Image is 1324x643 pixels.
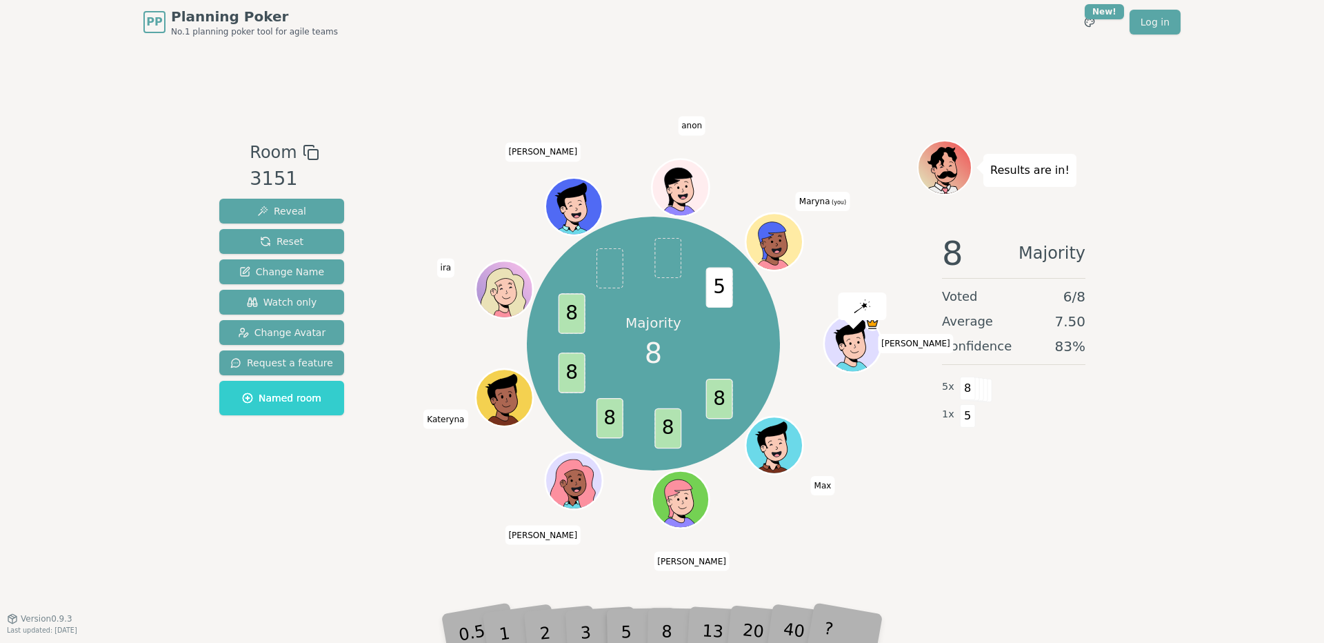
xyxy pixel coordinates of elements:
button: Change Avatar [219,320,344,345]
span: Reveal [257,204,306,218]
span: Click to change your name [437,258,455,277]
span: 8 [942,237,963,270]
span: Planning Poker [171,7,338,26]
span: Click to change your name [505,525,581,544]
span: 5 [960,404,976,428]
span: 8 [559,294,585,335]
span: 83 % [1055,337,1085,356]
span: Click to change your name [505,142,581,161]
span: Change Avatar [238,326,326,339]
span: Last updated: [DATE] [7,626,77,634]
span: 8 [645,333,662,374]
button: Request a feature [219,350,344,375]
span: Reset [260,235,303,248]
button: Named room [219,381,344,415]
span: 8 [706,379,733,419]
span: 7.50 [1054,312,1085,331]
a: PPPlanning PokerNo.1 planning poker tool for agile teams [143,7,338,37]
p: Results are in! [990,161,1070,180]
span: 1 x [942,407,954,422]
span: PP [146,14,162,30]
span: 8 [596,398,623,439]
span: Watch only [247,295,317,309]
span: Click to change your name [878,334,954,353]
button: New! [1077,10,1102,34]
span: 8 [655,408,682,449]
span: Click to change your name [654,552,730,571]
button: Click to change your avatar [748,215,801,268]
span: Click to change your name [811,476,835,495]
span: (you) [830,199,847,206]
button: Change Name [219,259,344,284]
button: Reset [219,229,344,254]
button: Watch only [219,290,344,315]
span: Click to change your name [796,192,850,211]
span: 8 [559,353,585,394]
span: Request a feature [230,356,333,370]
span: Room [250,140,297,165]
a: Log in [1130,10,1181,34]
button: Reveal [219,199,344,224]
p: Majority [625,313,681,333]
span: No.1 planning poker tool for agile teams [171,26,338,37]
span: Click to change your name [423,410,468,429]
span: Confidence [942,337,1012,356]
span: Average [942,312,993,331]
div: 3151 [250,165,319,193]
span: Named room [242,391,321,405]
span: Change Name [239,265,324,279]
span: Version 0.9.3 [21,613,72,624]
span: Majority [1019,237,1085,270]
span: 5 [706,268,733,308]
span: 8 [960,377,976,400]
span: Voted [942,287,978,306]
button: Version0.9.3 [7,613,72,624]
span: 5 x [942,379,954,395]
span: Click to change your name [678,116,705,135]
img: reveal [854,299,871,313]
span: Gunnar is the host [865,317,880,331]
div: New! [1085,4,1124,19]
span: 6 / 8 [1063,287,1085,306]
